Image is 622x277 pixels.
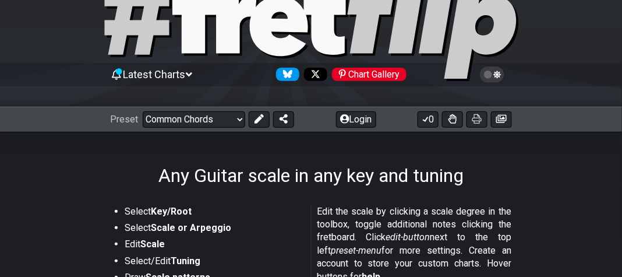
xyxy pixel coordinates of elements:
[442,111,463,128] button: Toggle Dexterity for all fretkits
[125,222,303,238] li: Select
[491,111,512,128] button: Create image
[151,222,231,233] strong: Scale or Arpeggio
[140,239,165,250] strong: Scale
[418,111,439,128] button: 0
[331,245,381,256] em: preset-menu
[249,111,270,128] button: Edit Preset
[125,205,303,222] li: Select
[327,68,407,81] a: #fretflip at Pinterest
[299,68,327,81] a: Follow #fretflip at X
[123,68,186,80] span: Latest Charts
[466,111,487,128] button: Print
[151,206,192,217] strong: Key/Root
[386,232,430,243] em: edit-button
[171,255,200,267] strong: Tuning
[125,255,303,271] li: Select/Edit
[110,114,138,125] span: Preset
[273,111,294,128] button: Share Preset
[336,111,376,128] button: Login
[143,111,245,128] select: Preset
[158,164,464,187] h1: Any Guitar scale in any key and tuning
[125,238,303,254] li: Edit
[271,68,299,81] a: Follow #fretflip at Bluesky
[332,68,407,81] div: Chart Gallery
[486,69,499,80] span: Toggle light / dark theme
